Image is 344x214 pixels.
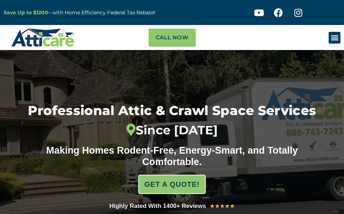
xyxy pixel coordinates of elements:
div: Making Homes Rodent-Free, Energy-Smart, and Totally Comfortable. [41,145,303,168]
i: ★ [210,201,215,211]
i: ★ [225,201,230,211]
div: 5/5 [210,201,235,211]
i: ★ [215,201,220,211]
i: ★ [220,201,225,211]
a: Save Up to $1200 [4,9,48,16]
div: Since [DATE] [5,123,339,138]
i: ★ [230,201,235,211]
span: GET A QUOTE! [144,177,200,191]
div: Menu Toggle [329,32,340,44]
a: GET A QUOTE! [138,175,206,194]
h1: Professional Attic & Crawl Space Services [5,103,339,138]
div: Highly Rated With 1400+ Reviews [109,201,206,211]
span: Call Now [156,32,189,43]
p: – with Home Efficiency Federal Tax Rebate! [4,9,169,17]
a: Call Now [149,29,196,46]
